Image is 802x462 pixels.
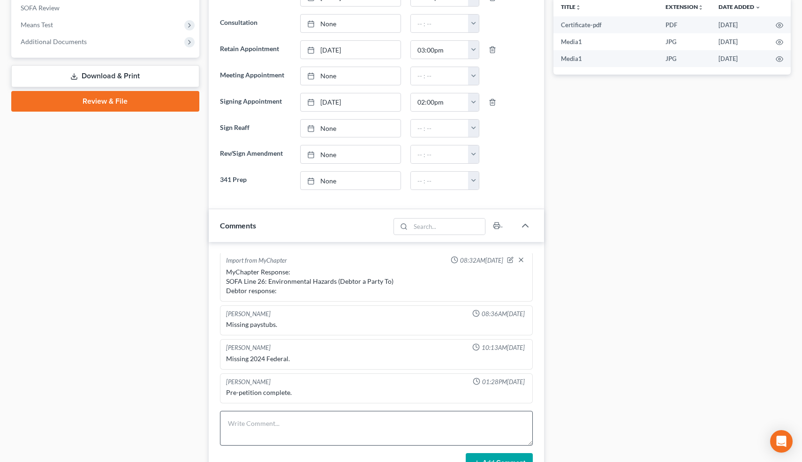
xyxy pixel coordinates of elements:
input: -- : -- [411,41,469,59]
td: JPG [658,50,711,67]
label: Consultation [215,14,296,33]
div: [PERSON_NAME] [226,343,271,352]
label: Rev/Sign Amendment [215,145,296,164]
td: Certificate-pdf [553,16,658,33]
i: unfold_more [575,5,581,10]
span: 10:13AM[DATE] [482,343,525,352]
td: [DATE] [711,50,768,67]
input: -- : -- [411,145,469,163]
a: None [301,67,400,85]
input: -- : -- [411,120,469,137]
i: unfold_more [698,5,704,10]
label: Retain Appointment [215,40,296,59]
div: Pre-petition complete. [226,388,527,397]
label: Sign Reaff [215,119,296,138]
label: Meeting Appointment [215,67,296,85]
div: Missing 2024 Federal. [226,354,527,364]
a: Review & File [11,91,199,112]
label: 341 Prep [215,171,296,190]
a: None [301,15,400,32]
a: None [301,172,400,189]
td: Media1 [553,50,658,67]
a: [DATE] [301,41,400,59]
input: -- : -- [411,172,469,189]
div: Open Intercom Messenger [770,430,793,453]
input: -- : -- [411,15,469,32]
label: Signing Appointment [215,93,296,112]
div: MyChapter Response: SOFA Line 26: Environmental Hazards (Debtor a Party To) Debtor response: [226,267,527,295]
span: Additional Documents [21,38,87,45]
a: None [301,120,400,137]
span: Means Test [21,21,53,29]
a: Extensionunfold_more [666,3,704,10]
input: -- : -- [411,93,469,111]
span: SOFA Review [21,4,60,12]
a: Date Added expand_more [719,3,761,10]
input: Search... [411,219,485,235]
td: [DATE] [711,16,768,33]
span: 01:28PM[DATE] [482,378,525,386]
td: Media1 [553,33,658,50]
span: 08:32AM[DATE] [460,256,503,265]
a: [DATE] [301,93,400,111]
a: Download & Print [11,65,199,87]
a: None [301,145,400,163]
i: expand_more [755,5,761,10]
div: [PERSON_NAME] [226,310,271,318]
div: Import from MyChapter [226,256,287,265]
td: [DATE] [711,33,768,50]
span: Comments [220,221,256,230]
td: PDF [658,16,711,33]
div: Missing paystubs. [226,320,527,329]
span: 08:36AM[DATE] [482,310,525,318]
div: [PERSON_NAME] [226,378,271,386]
input: -- : -- [411,67,469,85]
td: JPG [658,33,711,50]
a: Titleunfold_more [561,3,581,10]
